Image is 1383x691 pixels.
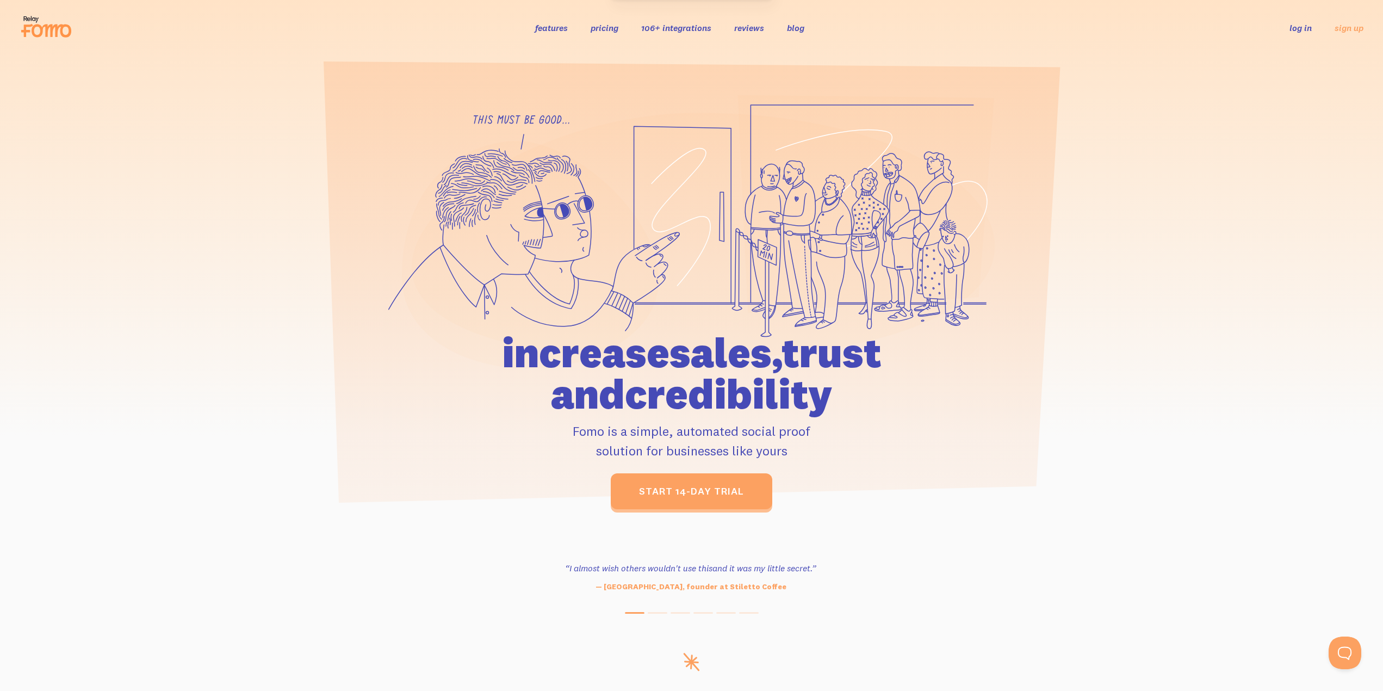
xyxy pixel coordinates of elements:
h1: increase sales, trust and credibility [440,332,944,415]
a: pricing [591,22,618,33]
a: start 14-day trial [611,473,772,509]
p: — [GEOGRAPHIC_DATA], founder at Stiletto Coffee [542,581,839,593]
a: features [535,22,568,33]
h3: “I almost wish others wouldn't use this and it was my little secret.” [542,562,839,575]
a: reviews [734,22,764,33]
p: Fomo is a simple, automated social proof solution for businesses like yours [440,421,944,460]
a: log in [1289,22,1312,33]
a: blog [787,22,804,33]
a: sign up [1335,22,1363,34]
iframe: Help Scout Beacon - Open [1329,637,1361,669]
a: 106+ integrations [641,22,711,33]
